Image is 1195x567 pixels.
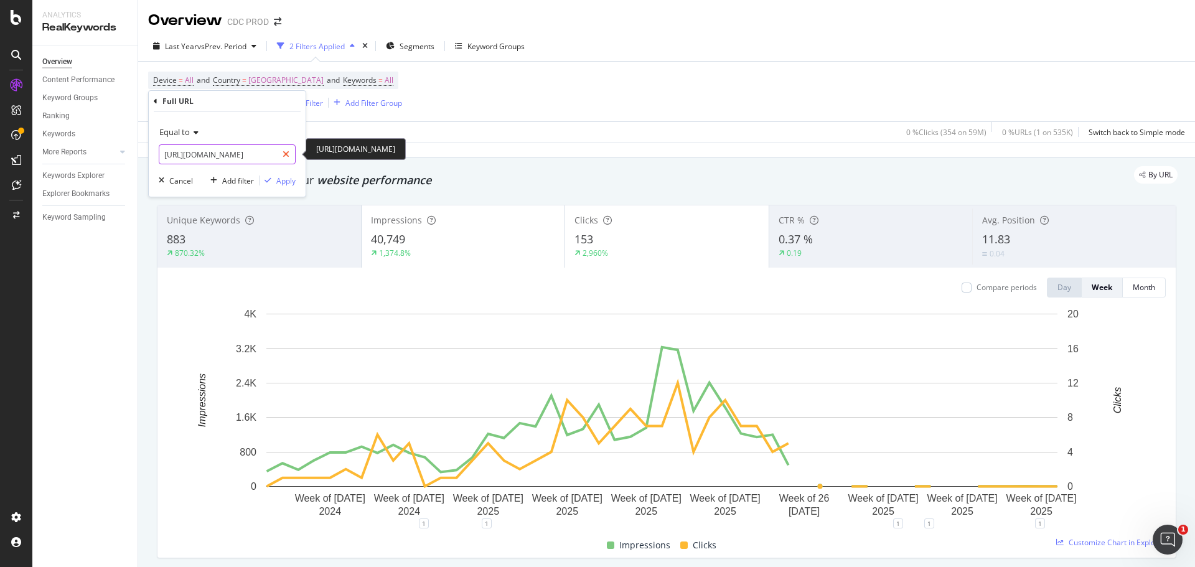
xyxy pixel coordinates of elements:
span: 883 [167,232,185,246]
span: = [179,75,183,85]
div: 1 [1035,518,1045,528]
text: 20 [1067,309,1079,319]
div: RealKeywords [42,21,128,35]
text: Week of [DATE] [848,493,918,504]
div: Keyword Groups [42,91,98,105]
text: 4K [244,309,256,319]
span: Customize Chart in Explorer [1069,537,1166,548]
text: Week of [DATE] [532,493,602,504]
span: and [197,75,210,85]
div: arrow-right-arrow-left [274,17,281,26]
button: Keyword Groups [450,36,530,56]
text: Week of [DATE] [295,493,365,504]
span: Impressions [619,538,670,553]
text: 2024 [319,506,341,517]
text: 2024 [398,506,420,517]
div: Keywords [42,128,75,141]
span: CTR % [779,214,805,226]
button: Week [1082,278,1123,298]
iframe: Intercom live chat [1153,525,1183,555]
div: times [360,40,370,52]
button: Add Filter Group [329,95,402,110]
text: 2025 [477,506,499,517]
span: Keywords [343,75,377,85]
span: Unique Keywords [167,214,240,226]
span: 11.83 [982,232,1010,246]
div: Overview [42,55,72,68]
button: Day [1047,278,1082,298]
span: Clicks [574,214,598,226]
div: 1 [482,518,492,528]
a: Keyword Sampling [42,211,129,224]
span: Impressions [371,214,422,226]
div: Keyword Sampling [42,211,106,224]
span: Segments [400,41,434,52]
span: All [385,72,393,89]
text: Week of [DATE] [374,493,444,504]
div: CDC PROD [227,16,269,28]
div: Add Filter Group [345,98,402,108]
a: Ranking [42,110,129,123]
text: 16 [1067,343,1079,354]
text: 2025 [1030,506,1052,517]
text: Week of [DATE] [1006,493,1076,504]
div: 0 % Clicks ( 354 on 59M ) [906,127,986,138]
text: 2025 [951,506,973,517]
text: Week of [DATE] [453,493,523,504]
div: Explorer Bookmarks [42,187,110,200]
a: Explorer Bookmarks [42,187,129,200]
text: Impressions [197,373,207,427]
div: 1,374.8% [379,248,411,258]
text: Week of [DATE] [927,493,997,504]
a: Customize Chart in Explorer [1056,537,1166,548]
div: Switch back to Simple mode [1089,127,1185,138]
text: Week of 26 [779,493,830,504]
div: Cancel [169,176,193,186]
div: 0.04 [990,248,1005,259]
text: 12 [1067,378,1079,388]
text: 3.2K [236,343,256,354]
span: Country [213,75,240,85]
text: 800 [240,447,256,457]
a: Content Performance [42,73,129,87]
span: Avg. Position [982,214,1035,226]
div: 2,960% [583,248,608,258]
text: 2025 [714,506,736,517]
div: 1 [924,518,934,528]
img: Equal [982,252,987,256]
span: [GEOGRAPHIC_DATA] [248,72,324,89]
span: All [185,72,194,89]
div: Full URL [162,96,194,106]
div: Add filter [222,176,254,186]
span: vs Prev. Period [197,41,246,52]
span: Equal to [159,126,190,138]
button: 2 Filters Applied [272,36,360,56]
div: Compare periods [977,282,1037,293]
a: Overview [42,55,129,68]
span: 153 [574,232,593,246]
button: Segments [381,36,439,56]
text: Week of [DATE] [690,493,760,504]
text: 2025 [872,506,894,517]
div: Content Performance [42,73,115,87]
span: and [327,75,340,85]
div: Analytics [42,10,128,21]
span: Clicks [693,538,716,553]
text: 0 [251,481,256,492]
span: By URL [1148,171,1173,179]
a: Keywords Explorer [42,169,129,182]
div: Apply [276,176,296,186]
button: Month [1123,278,1166,298]
div: Keyword Groups [467,41,525,52]
text: Clicks [1112,387,1123,414]
text: 1.6K [236,412,256,423]
div: 0 % URLs ( 1 on 535K ) [1002,127,1073,138]
svg: A chart. [167,307,1156,523]
button: Cancel [154,174,193,187]
span: 1 [1178,525,1188,535]
div: Add Filter [290,98,323,108]
div: Month [1133,282,1155,293]
text: Week of [DATE] [611,493,682,504]
text: [DATE] [789,506,820,517]
span: Last Year [165,41,197,52]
